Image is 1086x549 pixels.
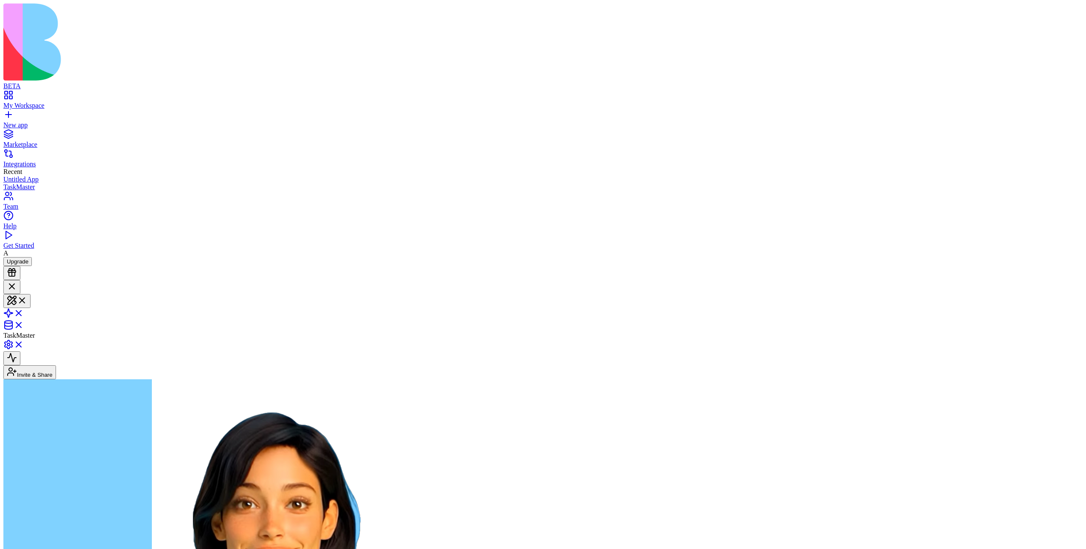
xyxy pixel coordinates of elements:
a: TaskMaster [3,183,1083,191]
a: Upgrade [3,258,32,265]
div: My Workspace [3,102,1083,109]
span: A [3,249,8,257]
div: BETA [3,82,1083,90]
a: Help [3,215,1083,230]
span: Recent [3,168,22,175]
a: Untitled App [3,176,1083,183]
button: Upgrade [3,257,32,266]
a: Team [3,195,1083,210]
div: New app [3,121,1083,129]
div: Get Started [3,242,1083,249]
a: New app [3,114,1083,129]
a: Marketplace [3,133,1083,148]
a: My Workspace [3,94,1083,109]
div: Marketplace [3,141,1083,148]
div: Help [3,222,1083,230]
a: Get Started [3,234,1083,249]
div: Integrations [3,160,1083,168]
span: TaskMaster [3,332,35,339]
div: Team [3,203,1083,210]
img: logo [3,3,344,81]
button: Invite & Share [3,365,56,379]
a: Integrations [3,153,1083,168]
a: BETA [3,75,1083,90]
